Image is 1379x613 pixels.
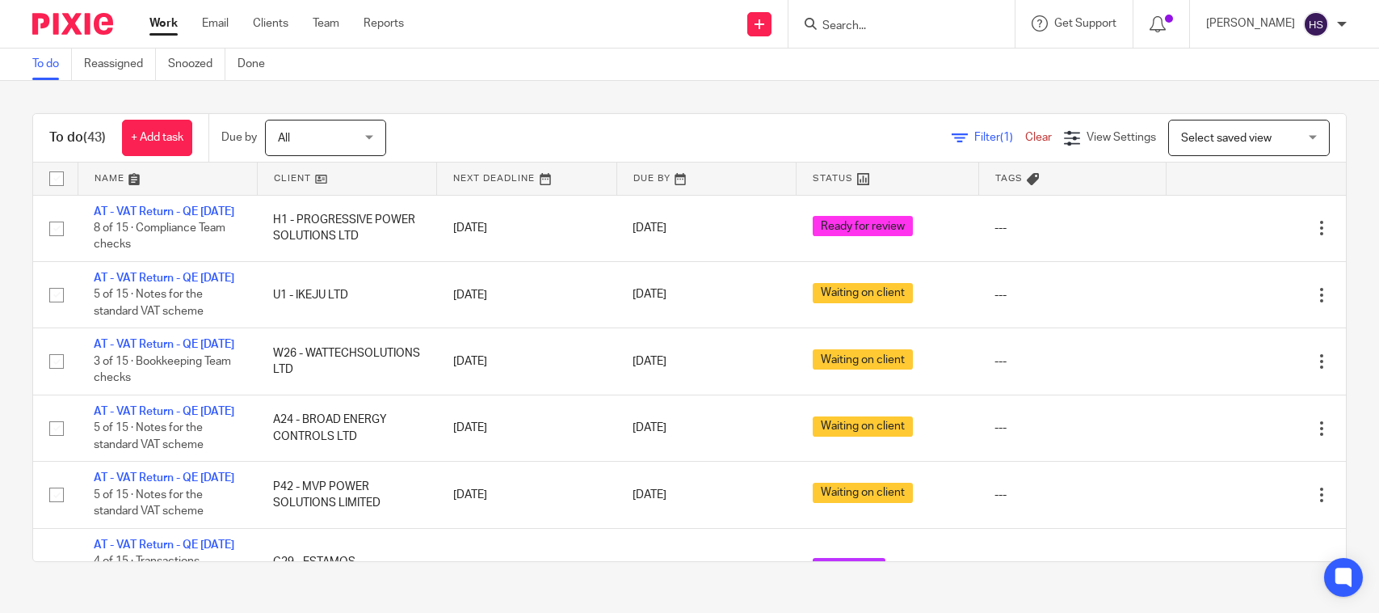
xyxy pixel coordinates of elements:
span: All [278,133,290,144]
td: P42 - MVP POWER SOLUTIONS LIMITED [257,462,436,528]
span: [DATE] [633,290,666,301]
img: Pixie [32,13,113,35]
a: AT - VAT Return - QE [DATE] [94,206,234,218]
a: Reports [364,15,404,32]
span: 4 of 15 · Transactions, income and dividends confirmation email [94,556,204,600]
div: --- [994,220,1150,236]
td: U1 - IKEJU LTD [257,261,436,328]
a: Team [313,15,339,32]
span: Waiting on client [813,483,913,503]
span: 5 of 15 · Notes for the standard VAT scheme [94,290,204,318]
a: AT - VAT Return - QE [DATE] [94,406,234,417]
a: Clear [1025,132,1052,143]
span: 8 of 15 · Compliance Team checks [94,222,225,251]
td: G29 - ESTAMOS ASSOCIATES LIMITED [257,528,436,611]
span: [DATE] [633,489,666,501]
td: [DATE] [437,195,616,261]
span: (1) [1000,132,1013,143]
span: [DATE] [633,222,666,234]
span: Waiting on client [813,283,913,303]
div: --- [994,487,1150,503]
span: Waiting on client [813,349,913,370]
p: [PERSON_NAME] [1206,15,1295,32]
a: Clients [253,15,288,32]
a: + Add task [122,120,192,156]
span: 5 of 15 · Notes for the standard VAT scheme [94,422,204,450]
td: [DATE] [437,462,616,528]
td: H1 - PROGRESSIVE POWER SOLUTIONS LTD [257,195,436,261]
td: [DATE] [437,328,616,395]
td: W26 - WATTECHSOLUTIONS LTD [257,328,436,395]
a: Reassigned [84,49,156,80]
td: [DATE] [437,395,616,461]
input: Search [821,19,966,34]
span: Filter [974,132,1025,143]
a: AT - VAT Return - QE [DATE] [94,273,234,284]
a: AT - VAT Return - QE [DATE] [94,472,234,484]
td: [DATE] [437,528,616,611]
span: Get Support [1054,18,1116,29]
span: 3 of 15 · Bookkeeping Team checks [94,356,231,384]
a: To do [32,49,72,80]
a: Snoozed [168,49,225,80]
span: Ready for review [813,216,913,236]
span: 5 of 15 · Notes for the standard VAT scheme [94,489,204,518]
div: --- [994,353,1150,370]
h1: To do [49,129,106,146]
div: --- [994,287,1150,303]
td: A24 - BROAD ENERGY CONTROLS LTD [257,395,436,461]
a: Email [202,15,229,32]
span: [DATE] [633,423,666,434]
a: AT - VAT Return - QE [DATE] [94,539,234,551]
span: [DATE] [633,356,666,367]
a: Work [149,15,178,32]
span: In progress [813,558,885,578]
img: svg%3E [1303,11,1329,37]
div: --- [994,420,1150,436]
span: Select saved view [1181,133,1272,144]
td: [DATE] [437,261,616,328]
span: Tags [995,174,1023,183]
p: Due by [221,129,257,146]
span: View Settings [1087,132,1156,143]
span: Waiting on client [813,416,913,437]
a: AT - VAT Return - QE [DATE] [94,339,234,350]
a: Done [238,49,277,80]
span: (43) [83,131,106,144]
